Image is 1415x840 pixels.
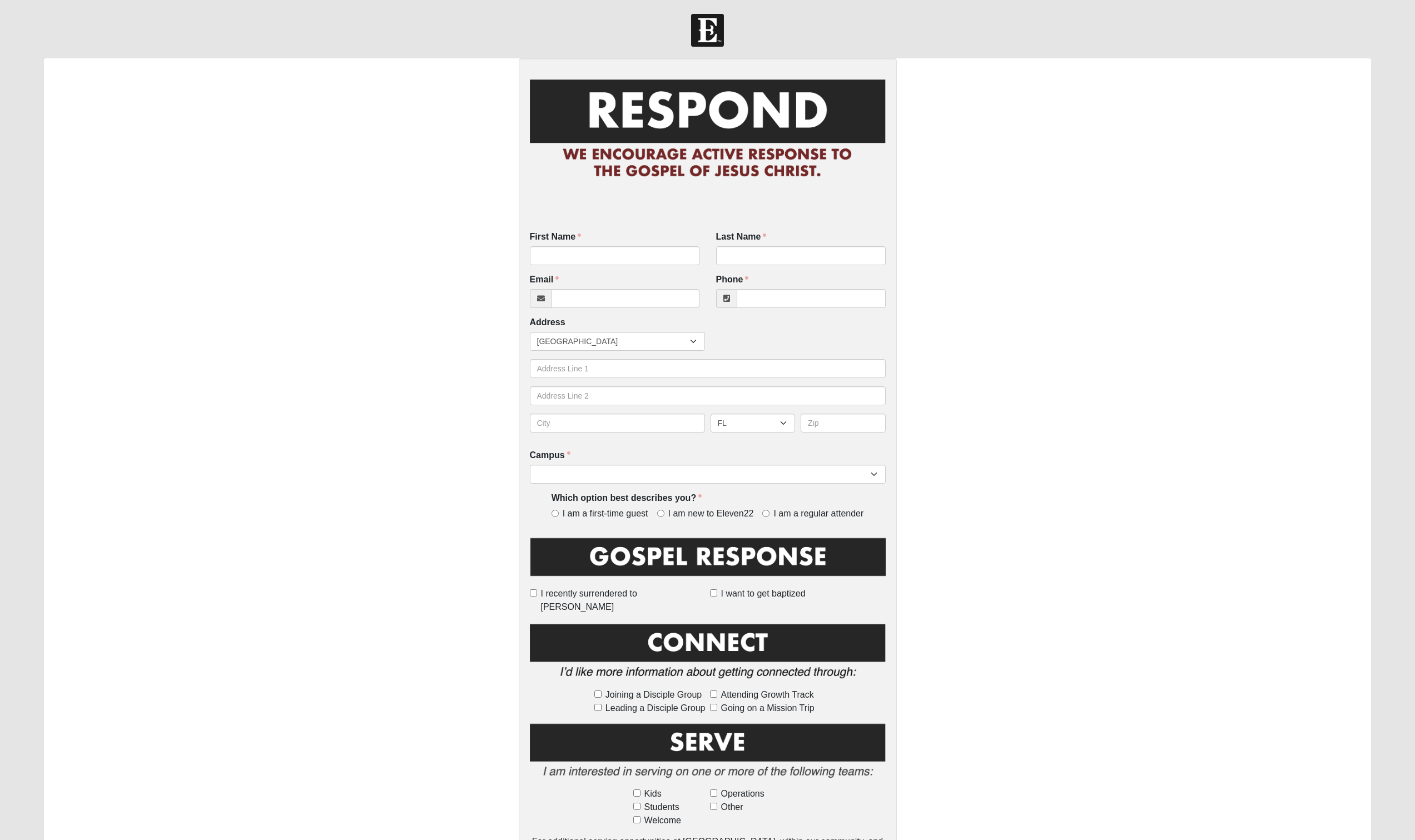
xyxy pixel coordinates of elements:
[644,787,662,801] span: Kids
[552,492,702,505] label: Which option best describes you?
[710,704,717,711] input: Going on a Mission Trip
[668,508,754,520] span: I am new to Eleven22
[657,510,664,517] input: I am new to Eleven22
[721,702,815,715] span: Going on a Mission Trip
[541,587,706,614] span: I recently surrendered to [PERSON_NAME]
[594,704,602,711] input: Leading a Disciple Group
[721,801,743,814] span: Other
[594,690,602,698] input: Joining a Disciple Group
[716,231,767,243] label: Last Name
[530,316,565,329] label: Address
[530,449,570,462] label: Campus
[563,508,648,520] span: I am a first-time guest
[530,69,886,188] img: RespondCardHeader.png
[530,386,886,405] input: Address Line 2
[605,688,702,702] span: Joining a Disciple Group
[530,589,537,597] input: I recently surrendered to [PERSON_NAME]
[721,587,806,600] span: I want to get baptized
[633,803,641,810] input: Students
[721,787,764,801] span: Operations
[710,690,717,698] input: Attending Growth Track
[644,814,681,827] span: Welcome
[721,688,814,702] span: Attending Growth Track
[716,274,749,286] label: Phone
[691,14,724,47] img: Church of Eleven22 Logo
[530,231,582,243] label: First Name
[552,510,559,517] input: I am a first-time guest
[530,622,886,686] img: Connect.png
[530,359,886,378] input: Address Line 1
[773,508,863,520] span: I am a regular attender
[710,589,717,597] input: I want to get baptized
[633,789,641,797] input: Kids
[633,816,641,823] input: Welcome
[710,803,717,810] input: Other
[710,789,717,797] input: Operations
[605,702,706,715] span: Leading a Disciple Group
[801,414,886,433] input: Zip
[530,722,886,786] img: Serve2.png
[530,274,559,286] label: Email
[762,510,769,517] input: I am a regular attender
[530,536,886,585] img: GospelResponseBLK.png
[644,801,679,814] span: Students
[530,414,705,433] input: City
